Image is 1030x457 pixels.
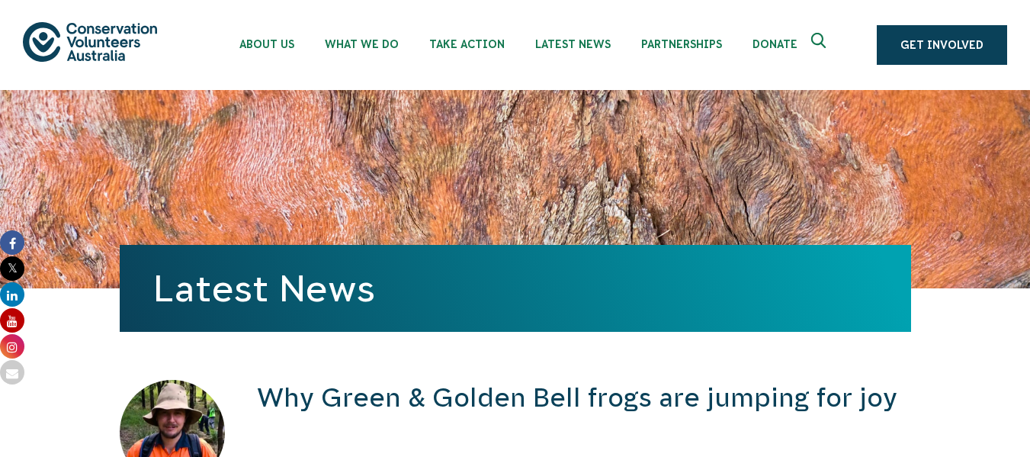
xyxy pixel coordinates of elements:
span: Expand search box [811,33,830,57]
img: logo.svg [23,22,157,61]
span: Latest News [535,38,611,50]
span: Partnerships [641,38,722,50]
span: Donate [752,38,797,50]
h2: Why Green & Golden Bell frogs are jumping for joy [257,380,911,417]
a: Get Involved [877,25,1007,65]
button: Expand search box Close search box [802,27,839,63]
span: What We Do [325,38,399,50]
span: Take Action [429,38,505,50]
a: Latest News [153,268,375,309]
span: About Us [239,38,294,50]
